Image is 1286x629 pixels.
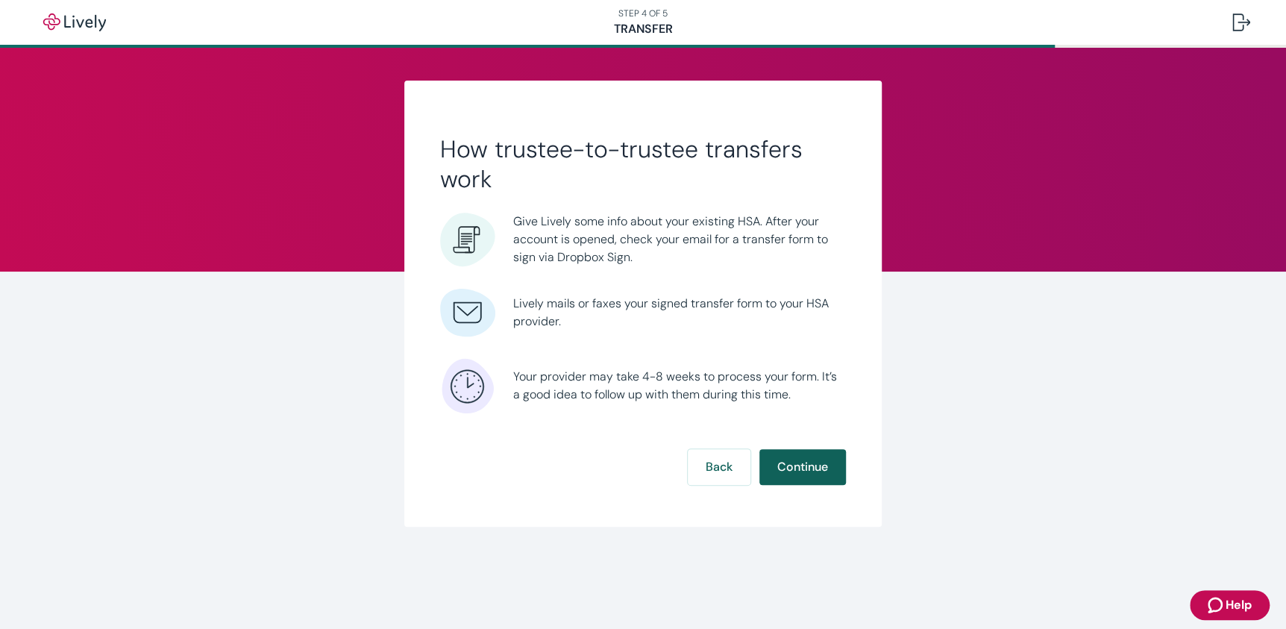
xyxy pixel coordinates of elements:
img: Lively [33,13,116,31]
button: Continue [759,449,846,485]
span: Help [1226,596,1252,614]
span: Lively mails or faxes your signed transfer form to your HSA provider. [513,295,846,331]
button: Back [688,449,750,485]
button: Zendesk support iconHelp [1190,590,1270,620]
span: Your provider may take 4-8 weeks to process your form. It’s a good idea to follow up with them du... [513,368,846,404]
h2: How trustee-to-trustee transfers work [440,134,846,194]
svg: Zendesk support icon [1208,596,1226,614]
span: Give Lively some info about your existing HSA. After your account is opened, check your email for... [513,213,846,266]
button: Log out [1220,4,1262,40]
